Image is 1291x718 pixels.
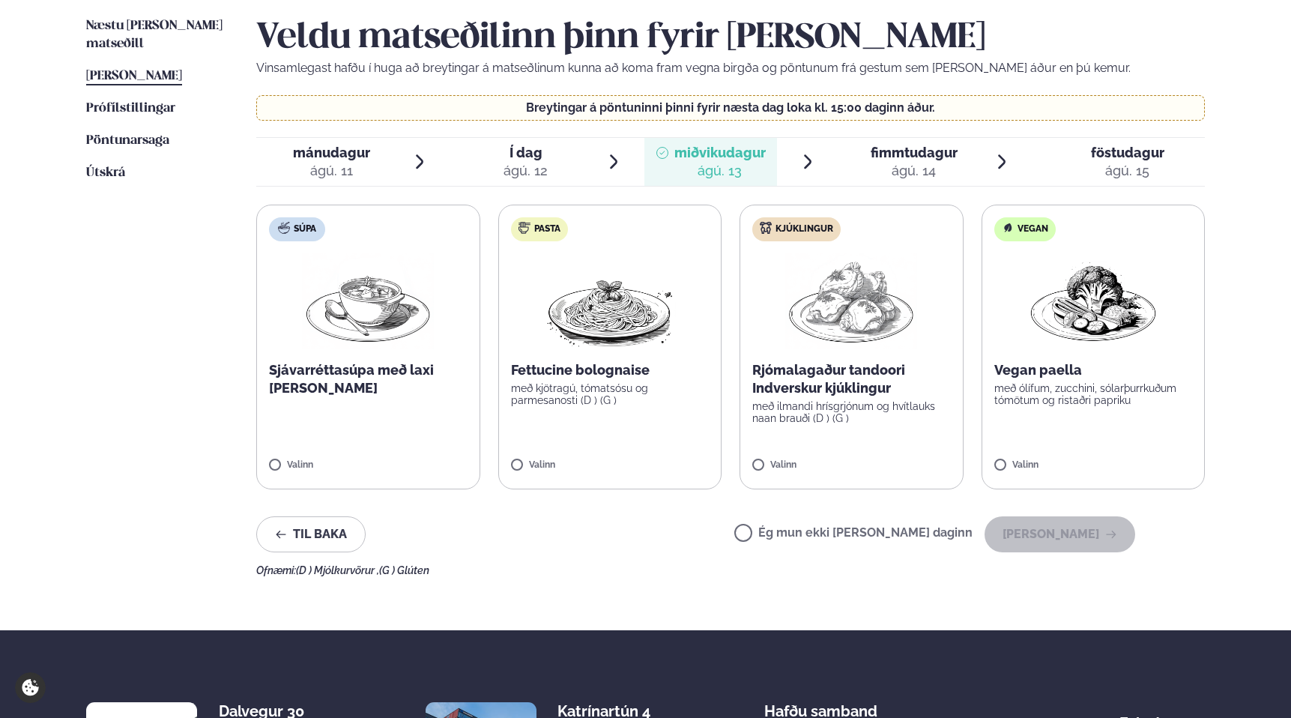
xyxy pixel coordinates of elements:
span: Pasta [534,223,560,235]
span: Súpa [294,223,316,235]
img: pasta.svg [518,222,530,234]
a: Pöntunarsaga [86,132,169,150]
span: Kjúklingur [775,223,833,235]
p: Sjávarréttasúpa með laxi [PERSON_NAME] [269,361,468,397]
img: Chicken-thighs.png [785,253,917,349]
p: Breytingar á pöntuninni þinni fyrir næsta dag loka kl. 15:00 daginn áður. [272,102,1190,114]
div: ágú. 14 [871,162,958,180]
button: Til baka [256,516,366,552]
p: Vegan paella [994,361,1193,379]
img: Spagetti.png [544,253,676,349]
span: fimmtudagur [871,145,958,160]
div: ágú. 13 [674,162,766,180]
a: Cookie settings [15,672,46,703]
span: miðvikudagur [674,145,766,160]
img: Soup.png [302,253,434,349]
img: Vegan.svg [1002,222,1014,234]
a: [PERSON_NAME] [86,67,182,85]
span: mánudagur [293,145,370,160]
a: Prófílstillingar [86,100,175,118]
div: ágú. 15 [1091,162,1164,180]
span: Í dag [504,144,548,162]
span: [PERSON_NAME] [86,70,182,82]
p: með kjötragú, tómatsósu og parmesanosti (D ) (G ) [511,382,710,406]
button: [PERSON_NAME] [985,516,1135,552]
h2: Veldu matseðilinn þinn fyrir [PERSON_NAME] [256,17,1205,59]
p: með ólífum, zucchini, sólarþurrkuðum tómötum og ristaðri papriku [994,382,1193,406]
span: (D ) Mjólkurvörur , [296,564,379,576]
span: Pöntunarsaga [86,134,169,147]
img: soup.svg [278,222,290,234]
p: Fettucine bolognaise [511,361,710,379]
p: Rjómalagaður tandoori Indverskur kjúklingur [752,361,951,397]
p: Vinsamlegast hafðu í huga að breytingar á matseðlinum kunna að koma fram vegna birgða og pöntunum... [256,59,1205,77]
div: ágú. 11 [293,162,370,180]
span: Útskrá [86,166,125,179]
span: Næstu [PERSON_NAME] matseðill [86,19,223,50]
div: ágú. 12 [504,162,548,180]
div: Ofnæmi: [256,564,1205,576]
span: föstudagur [1091,145,1164,160]
img: Vegan.png [1027,253,1159,349]
span: (G ) Glúten [379,564,429,576]
span: Vegan [1018,223,1048,235]
img: chicken.svg [760,222,772,234]
a: Útskrá [86,164,125,182]
span: Prófílstillingar [86,102,175,115]
p: með ilmandi hrísgrjónum og hvítlauks naan brauði (D ) (G ) [752,400,951,424]
a: Næstu [PERSON_NAME] matseðill [86,17,226,53]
